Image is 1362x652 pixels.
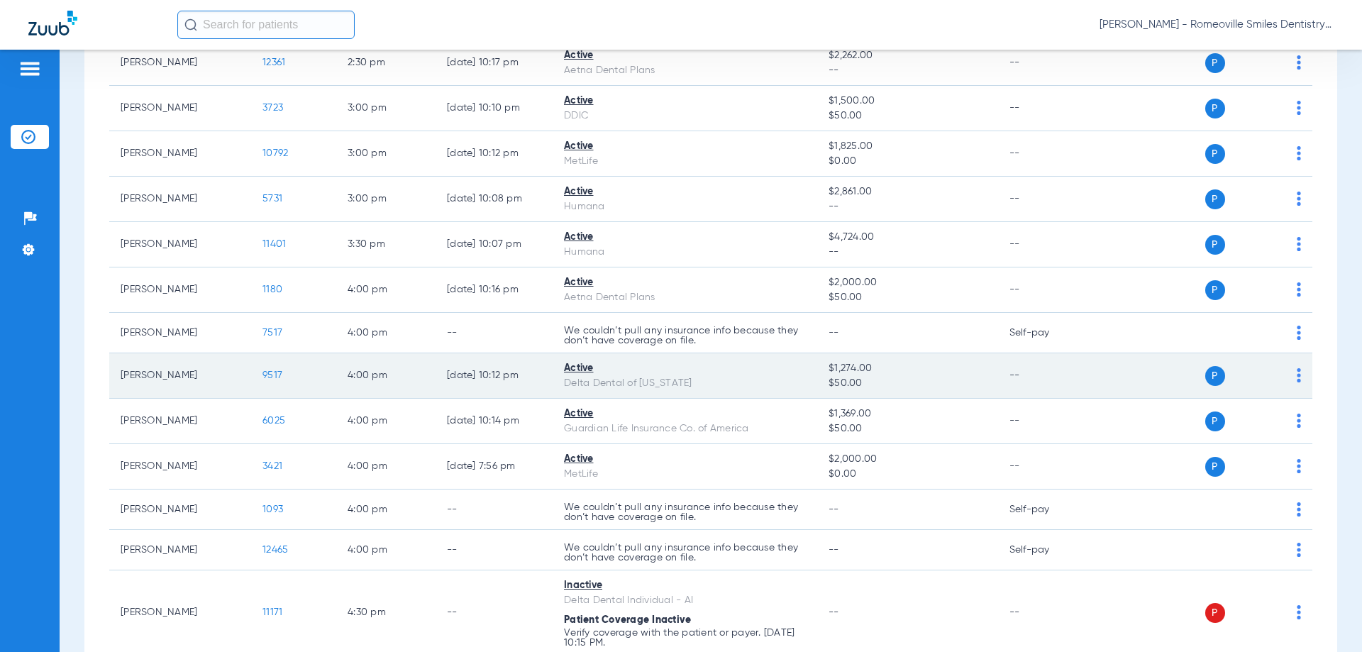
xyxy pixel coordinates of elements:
[1205,189,1225,209] span: P
[829,328,839,338] span: --
[564,94,806,109] div: Active
[336,353,436,399] td: 4:00 PM
[829,452,986,467] span: $2,000.00
[336,222,436,267] td: 3:30 PM
[564,376,806,391] div: Delta Dental of [US_STATE]
[436,86,553,131] td: [DATE] 10:10 PM
[109,177,251,222] td: [PERSON_NAME]
[829,184,986,199] span: $2,861.00
[28,11,77,35] img: Zuub Logo
[1297,282,1301,297] img: group-dot-blue.svg
[564,184,806,199] div: Active
[829,109,986,123] span: $50.00
[564,139,806,154] div: Active
[336,86,436,131] td: 3:00 PM
[262,103,283,113] span: 3723
[564,452,806,467] div: Active
[1297,605,1301,619] img: group-dot-blue.svg
[436,490,553,530] td: --
[1205,144,1225,164] span: P
[262,239,286,249] span: 11401
[436,222,553,267] td: [DATE] 10:07 PM
[564,361,806,376] div: Active
[829,230,986,245] span: $4,724.00
[109,267,251,313] td: [PERSON_NAME]
[1297,414,1301,428] img: group-dot-blue.svg
[564,154,806,169] div: MetLife
[998,353,1094,399] td: --
[829,504,839,514] span: --
[1205,99,1225,118] span: P
[1205,457,1225,477] span: P
[109,353,251,399] td: [PERSON_NAME]
[109,444,251,490] td: [PERSON_NAME]
[262,284,282,294] span: 1180
[336,444,436,490] td: 4:00 PM
[829,607,839,617] span: --
[564,407,806,421] div: Active
[564,502,806,522] p: We couldn’t pull any insurance info because they don’t have coverage on file.
[829,545,839,555] span: --
[564,543,806,563] p: We couldn’t pull any insurance info because they don’t have coverage on file.
[564,467,806,482] div: MetLife
[1205,53,1225,73] span: P
[564,326,806,346] p: We couldn’t pull any insurance info because they don’t have coverage on file.
[829,94,986,109] span: $1,500.00
[1100,18,1334,32] span: [PERSON_NAME] - Romeoville Smiles Dentistry
[564,245,806,260] div: Humana
[564,199,806,214] div: Humana
[262,370,282,380] span: 9517
[109,399,251,444] td: [PERSON_NAME]
[829,421,986,436] span: $50.00
[564,290,806,305] div: Aetna Dental Plans
[109,40,251,86] td: [PERSON_NAME]
[436,313,553,353] td: --
[564,615,691,625] span: Patient Coverage Inactive
[998,86,1094,131] td: --
[109,131,251,177] td: [PERSON_NAME]
[564,230,806,245] div: Active
[262,504,283,514] span: 1093
[336,40,436,86] td: 2:30 PM
[829,407,986,421] span: $1,369.00
[262,194,282,204] span: 5731
[998,267,1094,313] td: --
[336,530,436,570] td: 4:00 PM
[829,245,986,260] span: --
[436,131,553,177] td: [DATE] 10:12 PM
[336,490,436,530] td: 4:00 PM
[564,275,806,290] div: Active
[829,376,986,391] span: $50.00
[262,416,285,426] span: 6025
[336,267,436,313] td: 4:00 PM
[262,328,282,338] span: 7517
[829,290,986,305] span: $50.00
[336,313,436,353] td: 4:00 PM
[998,399,1094,444] td: --
[436,40,553,86] td: [DATE] 10:17 PM
[829,154,986,169] span: $0.00
[998,177,1094,222] td: --
[1297,237,1301,251] img: group-dot-blue.svg
[436,177,553,222] td: [DATE] 10:08 PM
[1297,502,1301,516] img: group-dot-blue.svg
[829,361,986,376] span: $1,274.00
[1205,366,1225,386] span: P
[564,109,806,123] div: DDIC
[998,313,1094,353] td: Self-pay
[262,461,282,471] span: 3421
[998,444,1094,490] td: --
[436,399,553,444] td: [DATE] 10:14 PM
[436,444,553,490] td: [DATE] 7:56 PM
[336,399,436,444] td: 4:00 PM
[564,578,806,593] div: Inactive
[829,199,986,214] span: --
[109,313,251,353] td: [PERSON_NAME]
[109,530,251,570] td: [PERSON_NAME]
[18,60,41,77] img: hamburger-icon
[829,48,986,63] span: $2,262.00
[1205,235,1225,255] span: P
[109,86,251,131] td: [PERSON_NAME]
[998,490,1094,530] td: Self-pay
[177,11,355,39] input: Search for patients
